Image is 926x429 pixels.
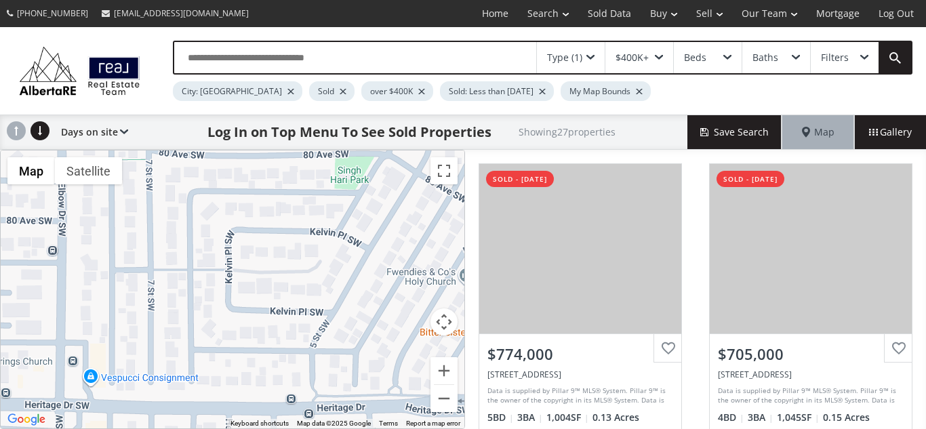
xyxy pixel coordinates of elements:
[718,369,904,380] div: 8211 4A Street SW, Calgary, AB T2V 1A4
[4,411,49,428] a: Open this area in Google Maps (opens a new window)
[869,125,912,139] span: Gallery
[684,53,706,62] div: Beds
[823,411,870,424] span: 0.15 Acres
[440,81,554,101] div: Sold: Less than [DATE]
[430,157,458,184] button: Toggle fullscreen view
[517,411,543,424] span: 3 BA
[54,115,128,149] div: Days on site
[854,115,926,149] div: Gallery
[616,53,649,62] div: $400K+
[487,411,514,424] span: 5 BD
[14,43,146,98] img: Logo
[230,419,289,428] button: Keyboard shortcuts
[592,411,639,424] span: 0.13 Acres
[4,411,49,428] img: Google
[55,157,122,184] button: Show satellite imagery
[309,81,355,101] div: Sold
[777,411,820,424] span: 1,045 SF
[561,81,651,101] div: My Map Bounds
[718,411,744,424] span: 4 BD
[487,386,670,406] div: Data is supplied by Pillar 9™ MLS® System. Pillar 9™ is the owner of the copyright in its MLS® Sy...
[782,115,854,149] div: Map
[487,344,673,365] div: $774,000
[361,81,433,101] div: over $400K
[207,123,491,142] h1: Log In on Top Menu To See Sold Properties
[430,385,458,412] button: Zoom out
[95,1,256,26] a: [EMAIL_ADDRESS][DOMAIN_NAME]
[430,357,458,384] button: Zoom in
[7,157,55,184] button: Show street map
[752,53,778,62] div: Baths
[297,420,371,427] span: Map data ©2025 Google
[487,369,673,380] div: 8232 5 Street SW, Calgary, AB T2V 1C5
[718,386,900,406] div: Data is supplied by Pillar 9™ MLS® System. Pillar 9™ is the owner of the copyright in its MLS® Sy...
[718,344,904,365] div: $705,000
[546,411,589,424] span: 1,004 SF
[802,125,834,139] span: Map
[173,81,302,101] div: City: [GEOGRAPHIC_DATA]
[547,53,582,62] div: Type (1)
[114,7,249,19] span: [EMAIL_ADDRESS][DOMAIN_NAME]
[687,115,782,149] button: Save Search
[821,53,849,62] div: Filters
[748,411,773,424] span: 3 BA
[430,308,458,335] button: Map camera controls
[17,7,88,19] span: [PHONE_NUMBER]
[519,127,616,137] h2: Showing 27 properties
[379,420,398,427] a: Terms
[406,420,460,427] a: Report a map error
